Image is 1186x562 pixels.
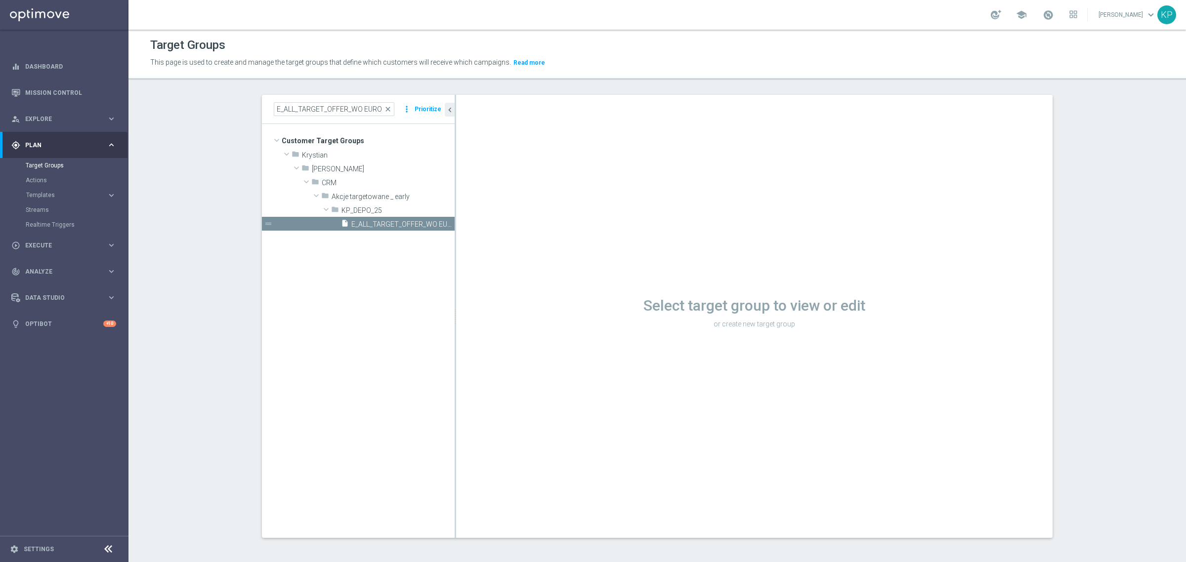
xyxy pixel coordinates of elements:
[456,297,1053,315] h1: Select target group to view or edit
[107,114,116,123] i: keyboard_arrow_right
[11,115,117,123] button: person_search Explore keyboard_arrow_right
[384,105,392,113] span: close
[25,142,107,148] span: Plan
[11,115,107,123] div: Explore
[26,217,127,232] div: Realtime Triggers
[274,102,394,116] input: Quick find group or folder
[456,320,1053,328] p: or create new target group
[1157,5,1176,24] div: KP
[512,57,546,68] button: Read more
[25,53,116,80] a: Dashboard
[11,89,117,97] button: Mission Control
[341,206,455,215] span: KP_DEPO_25
[25,242,107,248] span: Execute
[1145,9,1156,20] span: keyboard_arrow_down
[312,165,455,173] span: Krystian P.
[331,205,339,217] i: folder
[311,178,319,189] i: folder
[26,158,127,173] div: Target Groups
[103,321,116,327] div: +10
[1016,9,1027,20] span: school
[11,268,117,276] button: track_changes Analyze keyboard_arrow_right
[11,115,20,123] i: person_search
[25,295,107,301] span: Data Studio
[413,103,443,116] button: Prioritize
[11,141,107,150] div: Plan
[107,241,116,250] i: keyboard_arrow_right
[1098,7,1157,22] a: [PERSON_NAME]keyboard_arrow_down
[332,193,455,201] span: Akcje targetowane _ early
[11,267,20,276] i: track_changes
[26,202,127,217] div: Streams
[26,206,103,214] a: Streams
[25,116,107,122] span: Explore
[26,221,103,229] a: Realtime Triggers
[25,269,107,275] span: Analyze
[11,241,117,249] button: play_circle_outline Execute keyboard_arrow_right
[11,53,116,80] div: Dashboard
[26,173,127,188] div: Actions
[322,179,455,187] span: CRM
[107,293,116,302] i: keyboard_arrow_right
[11,311,116,337] div: Optibot
[11,241,107,250] div: Execute
[11,62,20,71] i: equalizer
[24,546,54,552] a: Settings
[11,80,116,106] div: Mission Control
[26,192,97,198] span: Templates
[25,80,116,106] a: Mission Control
[26,176,103,184] a: Actions
[445,105,455,115] i: chevron_left
[11,293,107,302] div: Data Studio
[11,267,107,276] div: Analyze
[402,102,412,116] i: more_vert
[445,103,455,117] button: chevron_left
[321,192,329,203] i: folder
[301,164,309,175] i: folder
[11,320,117,328] button: lightbulb Optibot +10
[302,151,455,160] span: Krystian
[26,161,103,169] a: Target Groups
[10,545,19,554] i: settings
[107,267,116,276] i: keyboard_arrow_right
[11,63,117,71] button: equalizer Dashboard
[107,191,116,200] i: keyboard_arrow_right
[26,192,107,198] div: Templates
[292,150,299,161] i: folder
[341,219,349,231] i: insert_drive_file
[25,311,103,337] a: Optibot
[26,191,117,199] button: Templates keyboard_arrow_right
[107,140,116,150] i: keyboard_arrow_right
[11,241,20,250] i: play_circle_outline
[282,134,455,148] span: Customer Target Groups
[11,294,117,302] button: Data Studio keyboard_arrow_right
[351,220,455,229] span: E_ALL_TARGET_OFFER_WO EURO BASKET_090925
[150,38,225,52] h1: Target Groups
[26,188,127,202] div: Templates
[11,141,20,150] i: gps_fixed
[11,141,117,149] button: gps_fixed Plan keyboard_arrow_right
[11,320,20,328] i: lightbulb
[150,58,511,66] span: This page is used to create and manage the target groups that define which customers will receive...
